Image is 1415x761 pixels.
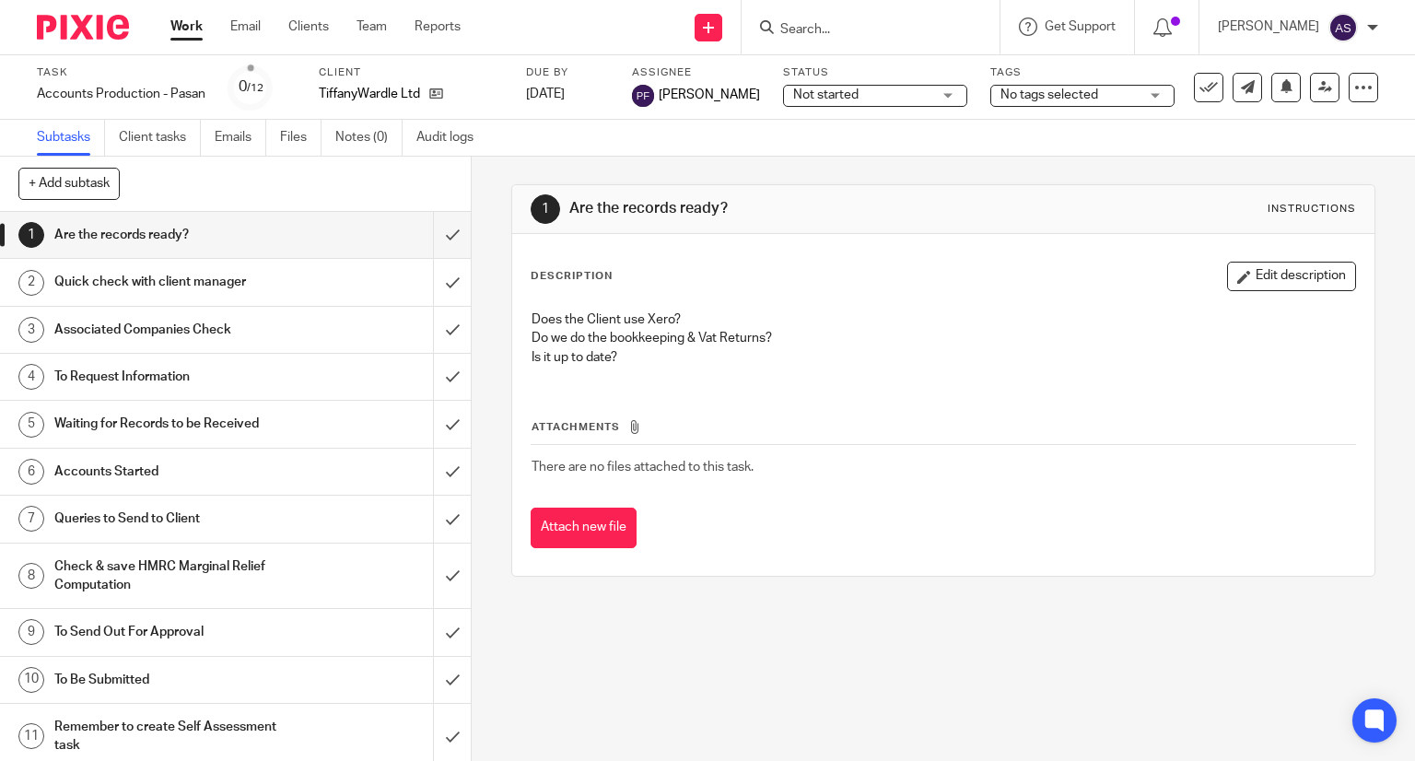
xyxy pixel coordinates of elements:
a: Emails [215,120,266,156]
a: Notes (0) [335,120,403,156]
a: Clients [288,18,329,36]
h1: Accounts Started [54,458,295,486]
h1: Check & save HMRC Marginal Relief Computation [54,553,295,600]
label: Assignee [632,65,760,80]
span: Attachments [532,422,620,432]
div: 6 [18,459,44,485]
a: Email [230,18,261,36]
div: 1 [531,194,560,224]
div: 11 [18,723,44,749]
div: 9 [18,619,44,645]
div: 10 [18,667,44,693]
a: Client tasks [119,120,201,156]
h1: Are the records ready? [54,221,295,249]
h1: Waiting for Records to be Received [54,410,295,438]
h1: Remember to create Self Assessment task [54,713,295,760]
a: Audit logs [416,120,487,156]
img: Pixie [37,15,129,40]
div: 0 [239,76,263,98]
label: Status [783,65,967,80]
button: + Add subtask [18,168,120,199]
h1: Queries to Send to Client [54,505,295,533]
button: Edit description [1227,262,1356,291]
div: 1 [18,222,44,248]
label: Due by [526,65,609,80]
span: Get Support [1045,20,1116,33]
div: 2 [18,270,44,296]
h1: Associated Companies Check [54,316,295,344]
h1: To Send Out For Approval [54,618,295,646]
p: TiffanyWardle Ltd [319,85,420,103]
div: 4 [18,364,44,390]
span: Not started [793,88,859,101]
img: svg%3E [632,85,654,107]
small: /12 [247,83,263,93]
p: Do we do the bookkeeping & Vat Returns? [532,329,1356,347]
h1: To Request Information [54,363,295,391]
h1: Quick check with client manager [54,268,295,296]
span: [PERSON_NAME] [659,86,760,104]
a: Files [280,120,322,156]
p: Is it up to date? [532,348,1356,367]
div: 5 [18,412,44,438]
div: 7 [18,506,44,532]
h1: To Be Submitted [54,666,295,694]
div: 3 [18,317,44,343]
p: Does the Client use Xero? [532,310,1356,329]
button: Attach new file [531,508,637,549]
input: Search [778,22,944,39]
span: No tags selected [1000,88,1098,101]
span: [DATE] [526,88,565,100]
h1: Are the records ready? [569,199,982,218]
img: svg%3E [1328,13,1358,42]
a: Reports [415,18,461,36]
label: Client [319,65,503,80]
a: Work [170,18,203,36]
label: Tags [990,65,1175,80]
div: Instructions [1268,202,1356,217]
p: [PERSON_NAME] [1218,18,1319,36]
a: Team [357,18,387,36]
a: Subtasks [37,120,105,156]
div: 8 [18,563,44,589]
label: Task [37,65,205,80]
p: Description [531,269,613,284]
div: Accounts Production - Pasan [37,85,205,103]
span: There are no files attached to this task. [532,461,754,474]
